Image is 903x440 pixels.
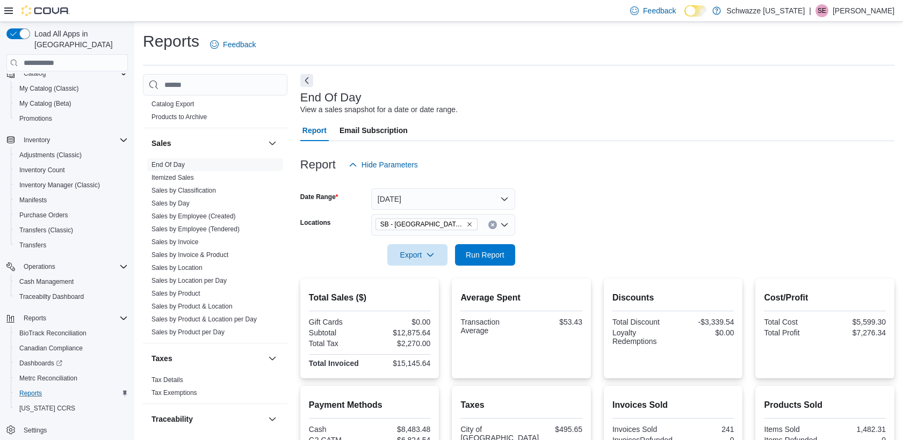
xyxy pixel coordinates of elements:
[309,318,367,326] div: Gift Cards
[675,318,734,326] div: -$3,339.54
[15,179,104,192] a: Inventory Manager (Classic)
[19,424,51,437] a: Settings
[394,244,441,266] span: Export
[675,425,734,434] div: 241
[151,212,236,221] span: Sales by Employee (Created)
[151,302,233,311] span: Sales by Product & Location
[19,292,84,301] span: Traceabilty Dashboard
[455,244,515,266] button: Run Report
[151,276,227,285] span: Sales by Location per Day
[309,328,367,337] div: Subtotal
[764,399,886,412] h2: Products Sold
[764,291,886,304] h2: Cost/Profit
[15,194,51,207] a: Manifests
[24,262,55,271] span: Operations
[223,39,256,50] span: Feedback
[15,387,128,400] span: Reports
[19,312,128,325] span: Reports
[19,389,42,398] span: Reports
[19,67,50,80] button: Catalog
[11,96,132,111] button: My Catalog (Beta)
[827,318,886,326] div: $5,599.30
[372,425,430,434] div: $8,483.48
[19,226,73,234] span: Transfers (Classic)
[362,159,418,170] span: Hide Parameters
[764,425,822,434] div: Items Sold
[151,199,190,208] span: Sales by Day
[19,329,86,338] span: BioTrack Reconciliation
[726,4,805,17] p: Schwazze [US_STATE]
[151,303,233,310] a: Sales by Product & Location
[11,238,132,253] button: Transfers
[11,178,132,193] button: Inventory Manager (Classic)
[151,353,172,364] h3: Taxes
[151,389,197,397] a: Tax Exemptions
[19,374,77,383] span: Metrc Reconciliation
[151,238,198,246] a: Sales by Invoice
[151,160,185,169] span: End Of Day
[344,154,422,175] button: Hide Parameters
[300,104,458,115] div: View a sales snapshot for a date or date range.
[309,425,367,434] div: Cash
[151,264,203,272] a: Sales by Location
[151,100,194,108] a: Catalog Export
[151,414,193,424] h3: Traceability
[143,158,287,343] div: Sales
[300,91,362,104] h3: End Of Day
[764,318,822,326] div: Total Cost
[372,339,430,348] div: $2,270.00
[151,100,194,108] span: Catalog Export
[19,134,128,146] span: Inventory
[30,28,128,50] span: Load All Apps in [GEOGRAPHIC_DATA]
[15,342,128,355] span: Canadian Compliance
[15,149,128,162] span: Adjustments (Classic)
[11,163,132,178] button: Inventory Count
[15,194,128,207] span: Manifests
[151,225,240,233] a: Sales by Employee (Tendered)
[11,193,132,208] button: Manifests
[11,386,132,401] button: Reports
[15,239,128,252] span: Transfers
[300,193,338,201] label: Date Range
[151,315,257,324] span: Sales by Product & Location per Day
[372,328,430,337] div: $12,875.64
[11,208,132,223] button: Purchase Orders
[300,158,336,171] h3: Report
[309,291,431,304] h2: Total Sales ($)
[206,34,260,55] a: Feedback
[15,179,128,192] span: Inventory Manager (Classic)
[612,291,734,304] h2: Discounts
[466,250,504,260] span: Run Report
[151,328,225,336] a: Sales by Product per Day
[151,174,194,181] a: Itemized Sales
[15,97,76,110] a: My Catalog (Beta)
[151,251,228,259] a: Sales by Invoice & Product
[15,149,86,162] a: Adjustments (Classic)
[15,239,50,252] a: Transfers
[460,399,582,412] h2: Taxes
[151,414,264,424] button: Traceability
[151,290,200,297] a: Sales by Product
[827,328,886,337] div: $7,276.34
[818,4,826,17] span: SE
[151,113,207,121] a: Products to Archive
[19,166,65,174] span: Inventory Count
[524,318,582,326] div: $53.43
[151,200,190,207] a: Sales by Day
[15,82,128,95] span: My Catalog (Classic)
[15,112,128,125] span: Promotions
[300,218,331,227] label: Locations
[15,372,82,385] a: Metrc Reconciliation
[372,318,430,326] div: $0.00
[371,188,515,210] button: [DATE]
[19,423,128,437] span: Settings
[300,74,313,87] button: Next
[643,5,676,16] span: Feedback
[15,164,128,177] span: Inventory Count
[612,318,671,326] div: Total Discount
[19,99,71,108] span: My Catalog (Beta)
[11,341,132,356] button: Canadian Compliance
